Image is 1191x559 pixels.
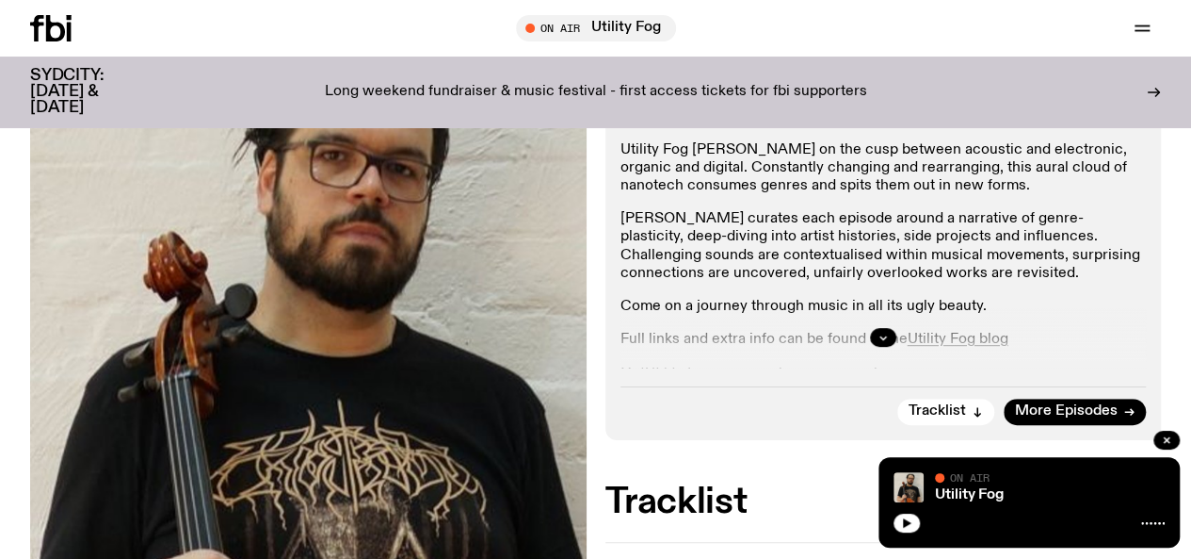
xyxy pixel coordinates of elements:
h2: Tracklist [605,485,1162,519]
button: Tracklist [897,399,994,425]
a: More Episodes [1004,399,1146,425]
a: Utility Fog [935,487,1004,502]
h3: SYDCITY: [DATE] & [DATE] [30,68,151,116]
span: More Episodes [1015,404,1118,419]
p: [PERSON_NAME] curates each episode around a narrative of genre-plasticity, deep-diving into artis... [620,210,1147,283]
p: Utility Fog [PERSON_NAME] on the cusp between acoustic and electronic, organic and digital. Const... [620,141,1147,196]
span: On Air [950,471,990,484]
p: Come on a journey through music in all its ugly beauty. [620,298,1147,316]
p: Long weekend fundraiser & music festival - first access tickets for fbi supporters [325,84,867,101]
button: On AirUtility Fog [516,15,676,41]
img: Peter holds a cello, wearing a black graphic tee and glasses. He looks directly at the camera aga... [893,472,924,502]
span: Tracklist [909,404,966,419]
